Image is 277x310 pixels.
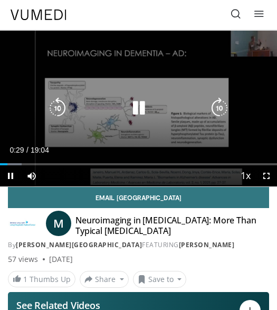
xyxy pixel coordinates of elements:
[8,240,269,250] div: By FEATURING
[26,146,28,154] span: /
[75,215,259,236] h4: Neuroimaging in [MEDICAL_DATA]: More Than Typical [MEDICAL_DATA]
[23,274,27,284] span: 1
[8,215,37,232] img: Lahey Hospital & Medical Center
[235,165,256,186] button: Playback Rate
[179,240,235,249] a: [PERSON_NAME]
[31,146,49,154] span: 19:04
[49,254,73,265] div: [DATE]
[21,165,42,186] button: Mute
[8,271,75,287] a: 1 Thumbs Up
[8,254,39,265] span: 57 views
[16,240,142,249] a: [PERSON_NAME][GEOGRAPHIC_DATA]
[8,187,269,208] a: Email [GEOGRAPHIC_DATA]
[133,271,187,288] button: Save to
[256,165,277,186] button: Fullscreen
[46,211,71,236] a: M
[11,10,66,20] img: VuMedi Logo
[80,271,129,288] button: Share
[9,146,24,154] span: 0:29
